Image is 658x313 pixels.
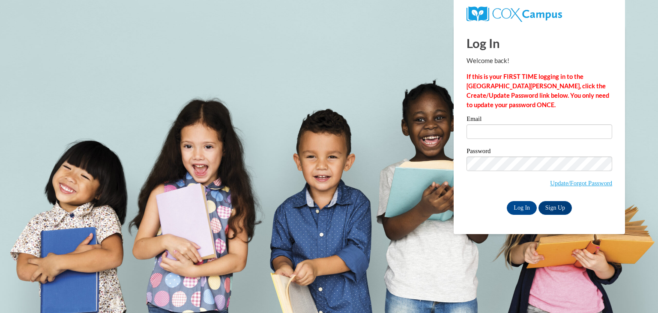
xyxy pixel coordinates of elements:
[467,116,612,124] label: Email
[507,201,537,215] input: Log In
[467,10,562,17] a: COX Campus
[550,180,612,187] a: Update/Forgot Password
[467,56,612,66] p: Welcome back!
[467,34,612,52] h1: Log In
[467,73,609,108] strong: If this is your FIRST TIME logging in to the [GEOGRAPHIC_DATA][PERSON_NAME], click the Create/Upd...
[467,148,612,156] label: Password
[538,201,572,215] a: Sign Up
[467,6,562,22] img: COX Campus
